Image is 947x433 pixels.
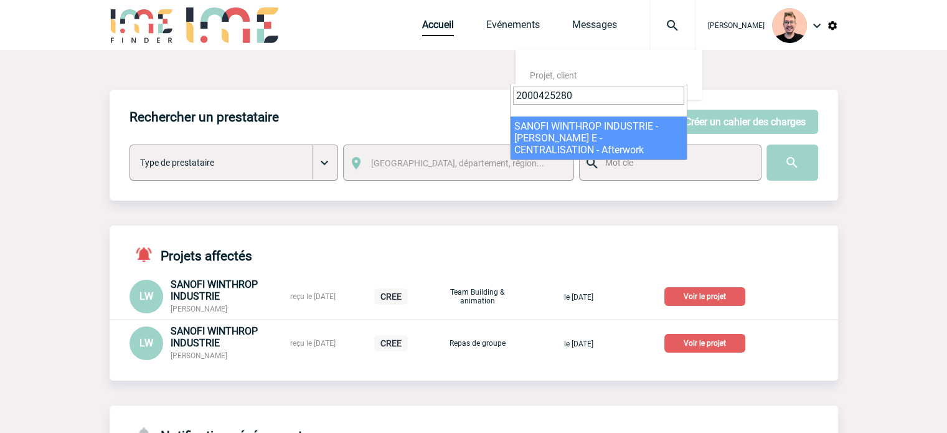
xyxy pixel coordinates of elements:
span: [PERSON_NAME] [708,21,765,30]
span: SANOFI WINTHROP INDUSTRIE [171,278,258,302]
p: Team Building & animation [446,288,509,305]
span: SANOFI WINTHROP INDUSTRIE [171,325,258,349]
img: IME-Finder [110,7,174,43]
a: Accueil [422,19,454,36]
span: reçu le [DATE] [290,339,336,348]
input: Mot clé [602,155,750,171]
a: Voir le projet [664,336,750,348]
li: SANOFI WINTHROP INDUSTRIE - [PERSON_NAME] E - CENTRALISATION - Afterwork [511,117,687,159]
a: Messages [572,19,617,36]
span: [GEOGRAPHIC_DATA], département, région... [371,158,544,168]
span: Projet, client [530,70,577,80]
span: reçu le [DATE] [290,292,336,301]
span: [PERSON_NAME] [171,351,227,360]
span: le [DATE] [564,293,593,302]
p: CREE [374,335,408,351]
p: CREE [374,288,408,305]
h4: Rechercher un prestataire [130,110,279,125]
span: le [DATE] [564,340,593,348]
h4: Projets affectés [130,245,252,264]
span: LW [139,337,153,349]
span: LW [139,290,153,302]
input: Submit [766,145,818,181]
img: 129741-1.png [772,8,807,43]
span: [PERSON_NAME] [171,305,227,313]
p: Voir le projet [664,287,745,306]
p: Voir le projet [664,334,745,353]
p: Repas de groupe [446,339,509,348]
img: notifications-active-24-px-r.png [134,245,161,264]
a: Evénements [486,19,540,36]
a: Voir le projet [664,290,750,302]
